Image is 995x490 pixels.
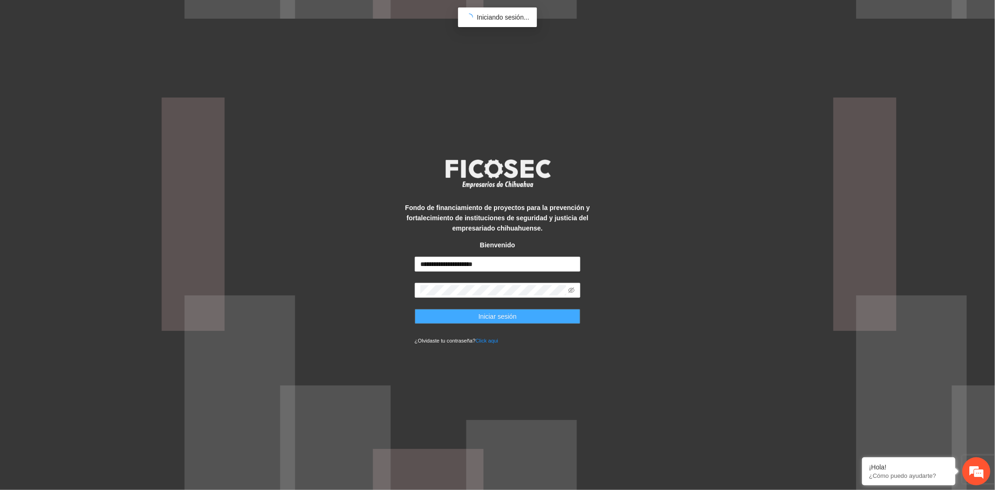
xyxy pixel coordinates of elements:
span: loading [466,13,474,21]
strong: Fondo de financiamiento de proyectos para la prevención y fortalecimiento de instituciones de seg... [405,204,590,232]
span: eye-invisible [568,287,575,294]
div: ¡Hola! [869,463,948,471]
span: Iniciar sesión [479,311,517,322]
img: logo [439,156,556,191]
a: Click aqui [475,338,498,343]
span: Iniciando sesión... [477,14,529,21]
button: Iniciar sesión [415,309,581,324]
p: ¿Cómo puedo ayudarte? [869,472,948,479]
strong: Bienvenido [480,241,515,249]
small: ¿Olvidaste tu contraseña? [415,338,498,343]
